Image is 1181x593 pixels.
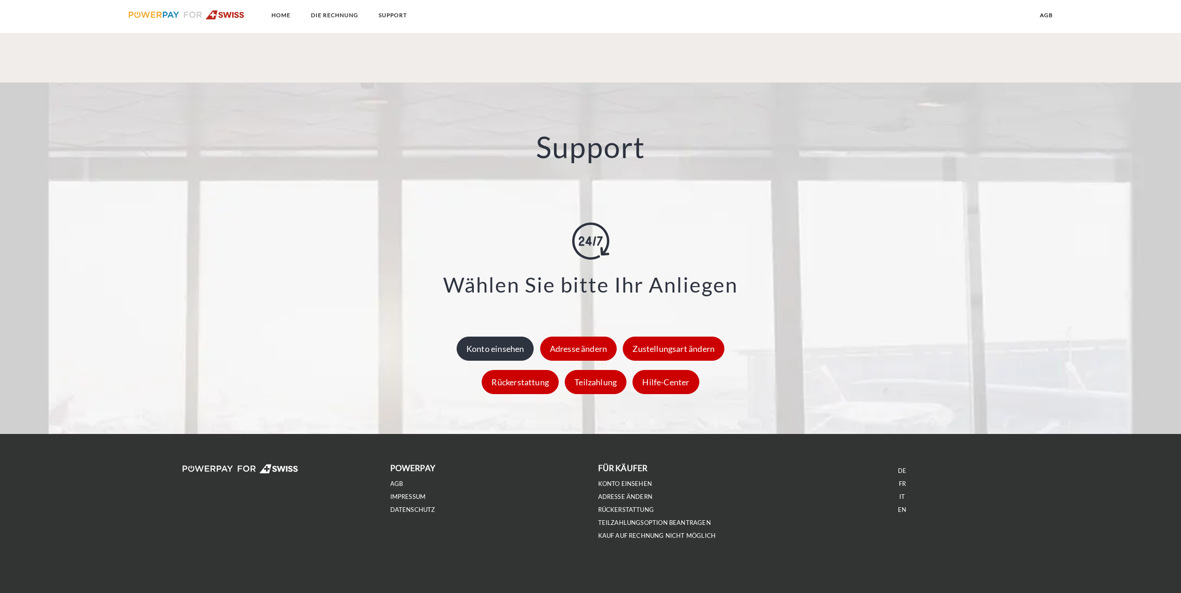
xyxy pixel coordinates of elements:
[1032,7,1061,24] a: agb
[264,7,298,24] a: Home
[598,463,648,473] b: FÜR KÄUFER
[598,493,653,501] a: Adresse ändern
[598,532,716,540] a: Kauf auf Rechnung nicht möglich
[630,377,701,387] a: Hilfe-Center
[371,7,415,24] a: SUPPORT
[598,480,652,488] a: Konto einsehen
[479,377,561,387] a: Rückerstattung
[565,370,626,394] div: Teilzahlung
[457,337,534,361] div: Konto einsehen
[390,463,435,473] b: POWERPAY
[390,506,435,514] a: DATENSCHUTZ
[598,506,654,514] a: Rückerstattung
[303,7,366,24] a: DIE RECHNUNG
[129,10,245,19] img: logo-swiss.svg
[482,370,559,394] div: Rückerstattung
[598,519,711,527] a: Teilzahlungsoption beantragen
[898,506,906,514] a: EN
[71,274,1110,295] h3: Wählen Sie bitte Ihr Anliegen
[623,337,724,361] div: Zustellungsart ändern
[59,129,1122,166] h2: Support
[898,467,906,475] a: DE
[620,344,727,354] a: Zustellungsart ändern
[390,493,426,501] a: IMPRESSUM
[572,223,609,260] img: online-shopping.svg
[540,337,617,361] div: Adresse ändern
[390,480,403,488] a: agb
[632,370,699,394] div: Hilfe-Center
[562,377,629,387] a: Teilzahlung
[182,464,299,473] img: logo-swiss-white.svg
[538,344,620,354] a: Adresse ändern
[899,493,905,501] a: IT
[454,344,536,354] a: Konto einsehen
[899,480,906,488] a: FR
